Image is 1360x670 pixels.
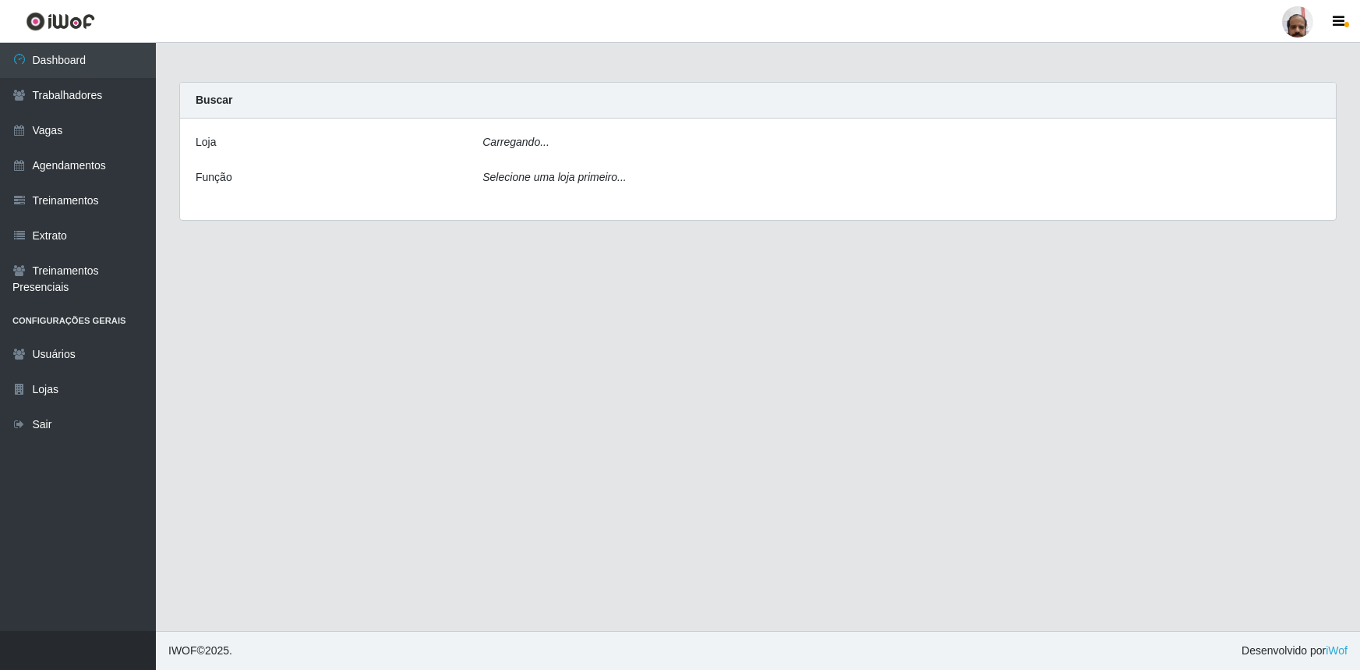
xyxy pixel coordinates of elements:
[1326,644,1348,657] a: iWof
[196,169,232,186] label: Função
[168,644,197,657] span: IWOF
[168,643,232,659] span: © 2025 .
[196,94,232,106] strong: Buscar
[482,136,549,148] i: Carregando...
[482,171,626,183] i: Selecione uma loja primeiro...
[196,134,216,151] label: Loja
[26,12,95,31] img: CoreUI Logo
[1242,643,1348,659] span: Desenvolvido por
